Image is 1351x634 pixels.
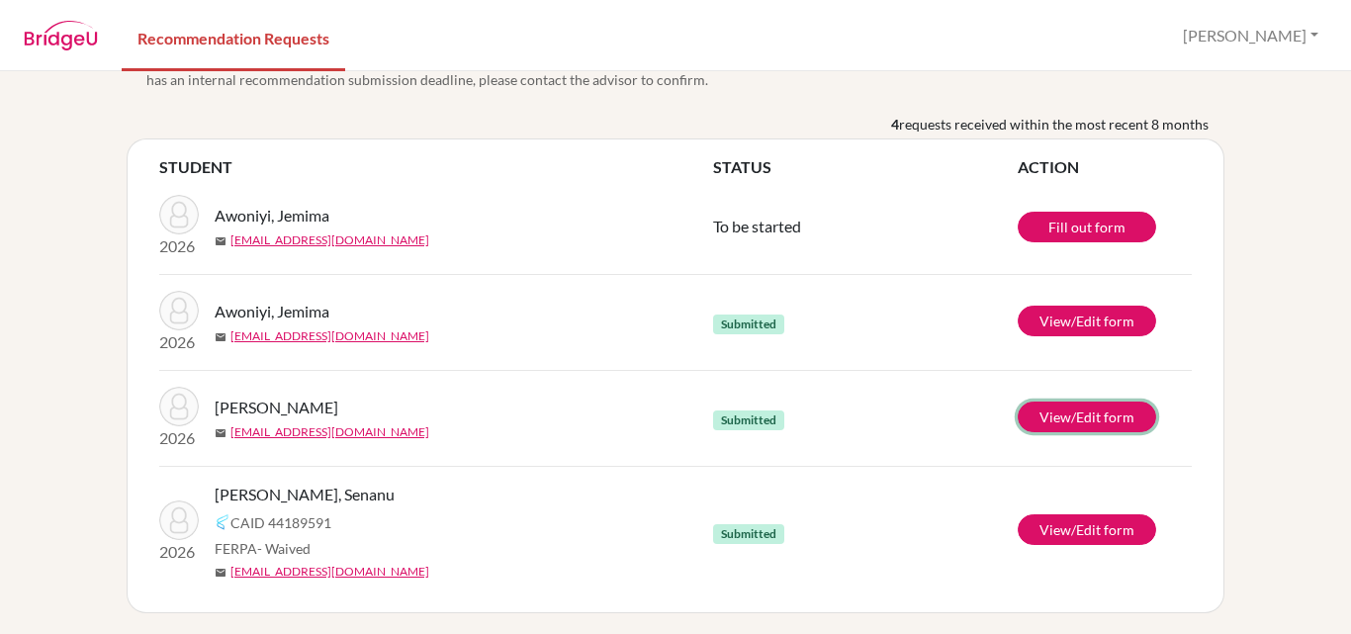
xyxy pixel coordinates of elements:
[713,315,784,334] span: Submitted
[122,3,345,71] a: Recommendation Requests
[24,21,98,50] img: BridgeU logo
[215,331,226,343] span: mail
[1018,402,1156,432] a: View/Edit form
[215,514,230,530] img: Common App logo
[713,524,784,544] span: Submitted
[713,410,784,430] span: Submitted
[1018,155,1192,179] th: ACTION
[159,234,199,258] p: 2026
[230,327,429,345] a: [EMAIL_ADDRESS][DOMAIN_NAME]
[215,300,329,323] span: Awoniyi, Jemima
[257,540,311,557] span: - Waived
[215,483,395,506] span: [PERSON_NAME], Senanu
[159,426,199,450] p: 2026
[230,231,429,249] a: [EMAIL_ADDRESS][DOMAIN_NAME]
[159,330,199,354] p: 2026
[159,291,199,330] img: Awoniyi, Jemima
[713,155,1018,179] th: STATUS
[891,114,899,135] b: 4
[230,512,331,533] span: CAID 44189591
[159,540,199,564] p: 2026
[159,155,713,179] th: STUDENT
[230,563,429,581] a: [EMAIL_ADDRESS][DOMAIN_NAME]
[899,114,1209,135] span: requests received within the most recent 8 months
[215,427,226,439] span: mail
[215,538,311,559] span: FERPA
[215,235,226,247] span: mail
[1018,212,1156,242] a: Fill out form
[713,217,801,235] span: To be started
[1018,514,1156,545] a: View/Edit form
[230,423,429,441] a: [EMAIL_ADDRESS][DOMAIN_NAME]
[215,204,329,227] span: Awoniyi, Jemima
[159,500,199,540] img: Ziddah, Senanu
[1018,306,1156,336] a: View/Edit form
[215,567,226,579] span: mail
[215,396,338,419] span: [PERSON_NAME]
[159,195,199,234] img: Awoniyi, Jemima
[159,387,199,426] img: Sam-Obeng, Akua
[1174,17,1327,54] button: [PERSON_NAME]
